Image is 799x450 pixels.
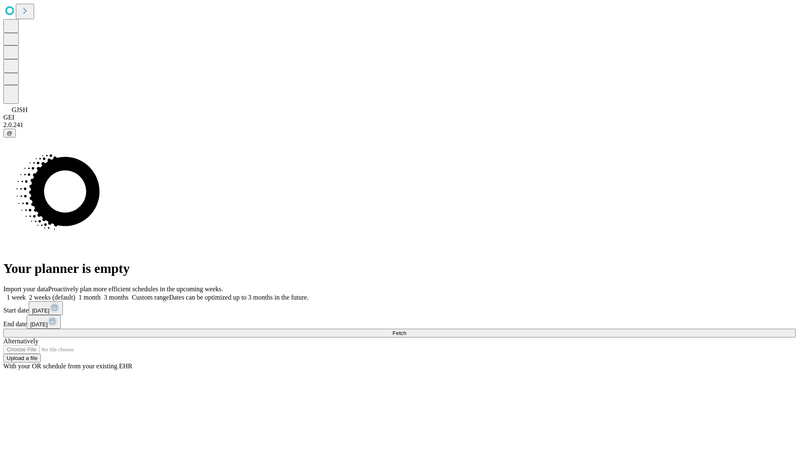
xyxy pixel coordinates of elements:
button: [DATE] [27,315,61,329]
span: Dates can be optimized up to 3 months in the future. [169,294,308,301]
h1: Your planner is empty [3,261,796,276]
span: Custom range [132,294,169,301]
span: Proactively plan more efficient schedules in the upcoming weeks. [48,285,223,292]
div: 2.0.241 [3,121,796,129]
span: GJSH [12,106,27,113]
span: [DATE] [32,307,50,314]
div: End date [3,315,796,329]
span: Alternatively [3,337,38,345]
button: [DATE] [29,301,63,315]
span: Fetch [392,330,406,336]
span: 3 months [104,294,129,301]
span: [DATE] [30,321,47,327]
button: Upload a file [3,354,41,362]
button: Fetch [3,329,796,337]
div: Start date [3,301,796,315]
span: With your OR schedule from your existing EHR [3,362,132,370]
span: Import your data [3,285,48,292]
div: GEI [3,114,796,121]
button: @ [3,129,16,137]
span: 2 weeks (default) [29,294,75,301]
span: 1 month [79,294,101,301]
span: 1 week [7,294,26,301]
span: @ [7,130,12,136]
